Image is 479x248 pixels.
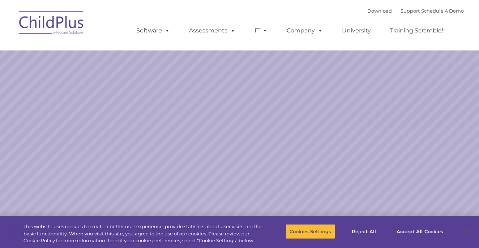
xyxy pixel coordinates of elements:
[247,23,275,38] a: IT
[401,8,420,14] a: Support
[286,224,335,239] button: Cookies Settings
[393,224,447,239] button: Accept All Cookies
[23,223,264,244] div: This website uses cookies to create a better user experience, provide statistics about user visit...
[421,8,464,14] a: Schedule A Demo
[383,23,452,38] a: Training Scramble!!
[182,23,243,38] a: Assessments
[367,8,464,14] font: |
[129,23,177,38] a: Software
[459,223,475,239] button: Close
[341,224,386,239] button: Reject All
[279,23,330,38] a: Company
[367,8,392,14] a: Download
[335,23,378,38] a: University
[16,6,88,42] img: ChildPlus by Procare Solutions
